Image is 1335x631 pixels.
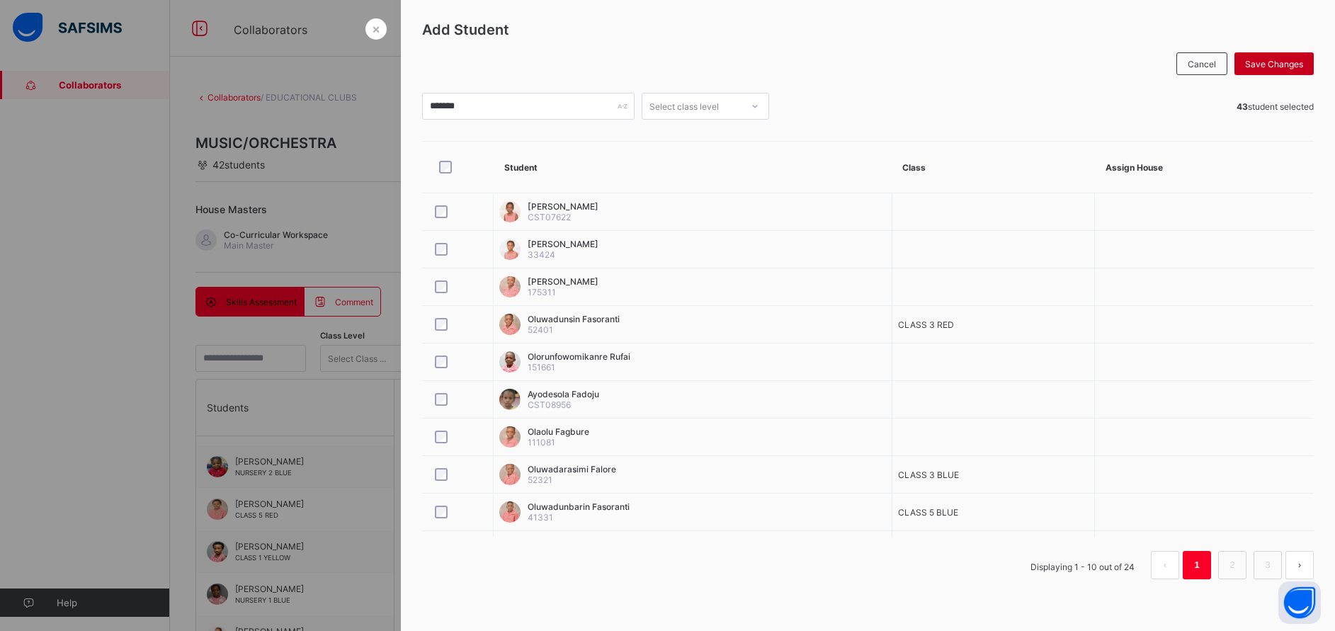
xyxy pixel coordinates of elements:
span: Olaolu Fagbure [528,426,589,437]
span: Oluwadarasimi Falore [528,464,616,474]
div: Select class level [649,93,719,120]
span: 52401 [528,324,553,335]
b: 43 [1237,101,1248,112]
span: Oluwadunbarin Fasoranti [528,501,630,512]
span: [PERSON_NAME] [528,201,598,212]
span: Oluwadunsin Fasoranti [528,314,620,324]
span: student selected [1237,101,1314,112]
span: 175311 [528,287,556,297]
th: Student [494,142,892,193]
span: Cancel [1188,59,1216,69]
span: Ayodesola Fadoju [528,389,599,399]
th: Assign House [1095,142,1314,193]
button: prev page [1151,551,1179,579]
span: [PERSON_NAME] [528,276,598,287]
li: 下一页 [1285,551,1314,579]
li: 1 [1183,551,1211,579]
span: Add Student [422,21,1314,38]
td: CLASS 5 BLUE [892,494,1095,531]
li: 2 [1218,551,1246,579]
td: CLASS 3 BLUE [892,456,1095,494]
li: Displaying 1 - 10 out of 24 [1020,551,1145,579]
span: Olorunfowomikanre Rufai [528,351,630,362]
th: Class [892,142,1095,193]
span: 151661 [528,362,555,373]
td: CLASS 3 RED [892,306,1095,343]
span: × [372,21,380,36]
span: CST07622 [528,212,571,222]
a: 2 [1225,556,1239,574]
span: [PERSON_NAME] [528,239,598,249]
button: next page [1285,551,1314,579]
a: 3 [1261,556,1274,574]
span: 111081 [528,437,555,448]
span: 52321 [528,474,552,485]
button: Open asap [1278,581,1321,624]
span: 33424 [528,249,555,260]
span: 41331 [528,512,553,523]
li: 上一页 [1151,551,1179,579]
li: 3 [1254,551,1282,579]
a: 1 [1190,556,1203,574]
span: CST08956 [528,399,571,410]
span: Save Changes [1245,59,1303,69]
